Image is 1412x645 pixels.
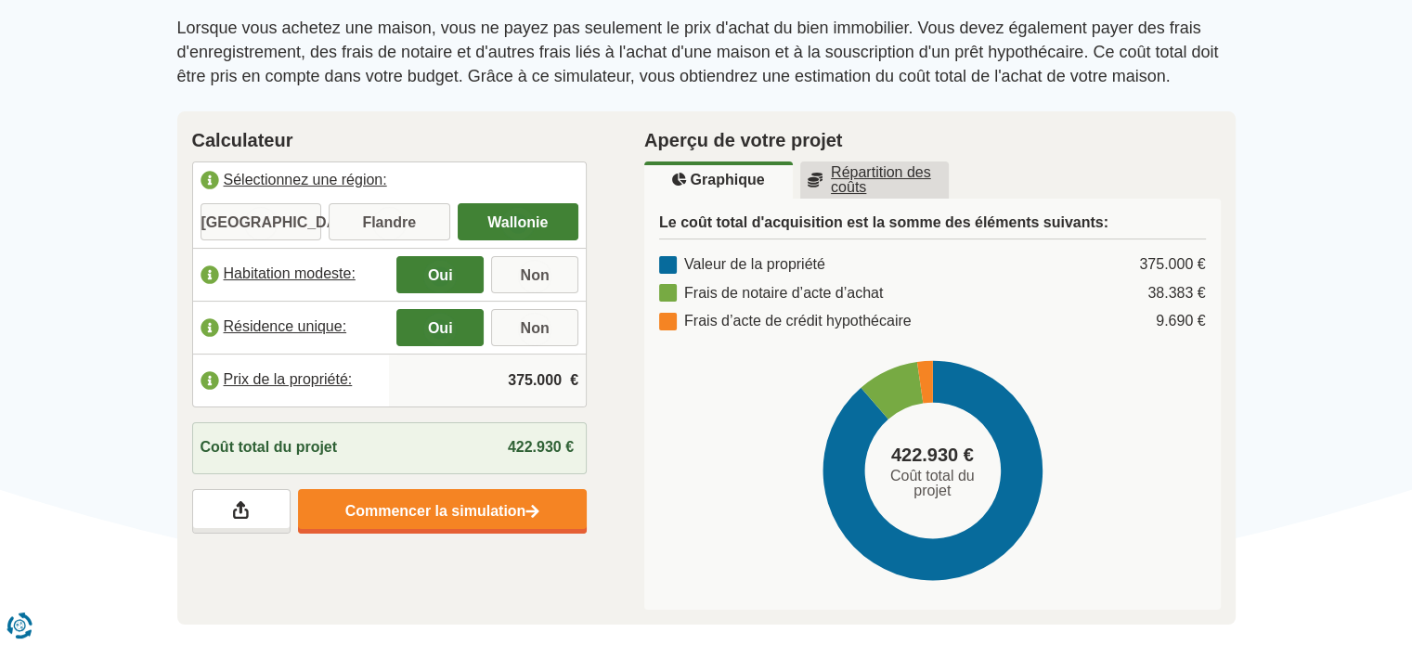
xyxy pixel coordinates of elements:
[525,504,539,520] img: Commencer la simulation
[396,309,484,346] label: Oui
[872,469,992,498] span: Coût total du projet
[396,355,578,406] input: |
[672,173,764,187] u: Graphique
[659,254,825,276] div: Valeur de la propriété
[177,17,1236,88] p: Lorsque vous achetez une maison, vous ne payez pas seulement le prix d'achat du bien immobilier. ...
[808,165,941,195] u: Répartition des coûts
[201,203,322,240] label: [GEOGRAPHIC_DATA]
[644,126,1221,154] h2: Aperçu de votre projet
[396,256,484,293] label: Oui
[570,370,578,392] span: €
[508,439,574,455] span: 422.930 €
[193,307,390,348] label: Résidence unique:
[1156,311,1205,332] div: 9.690 €
[193,254,390,295] label: Habitation modeste:
[491,256,578,293] label: Non
[1139,254,1205,276] div: 375.000 €
[891,442,974,469] span: 422.930 €
[201,437,338,458] span: Coût total du projet
[298,489,587,534] a: Commencer la simulation
[192,126,588,154] h2: Calculateur
[458,203,579,240] label: Wallonie
[659,283,883,304] div: Frais de notaire d’acte d’achat
[192,489,291,534] a: Partagez vos résultats
[491,309,578,346] label: Non
[659,311,912,332] div: Frais d’acte de crédit hypothécaire
[1147,283,1205,304] div: 38.383 €
[329,203,450,240] label: Flandre
[659,213,1206,239] h3: Le coût total d'acquisition est la somme des éléments suivants:
[193,162,587,203] label: Sélectionnez une région:
[193,360,390,401] label: Prix de la propriété:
